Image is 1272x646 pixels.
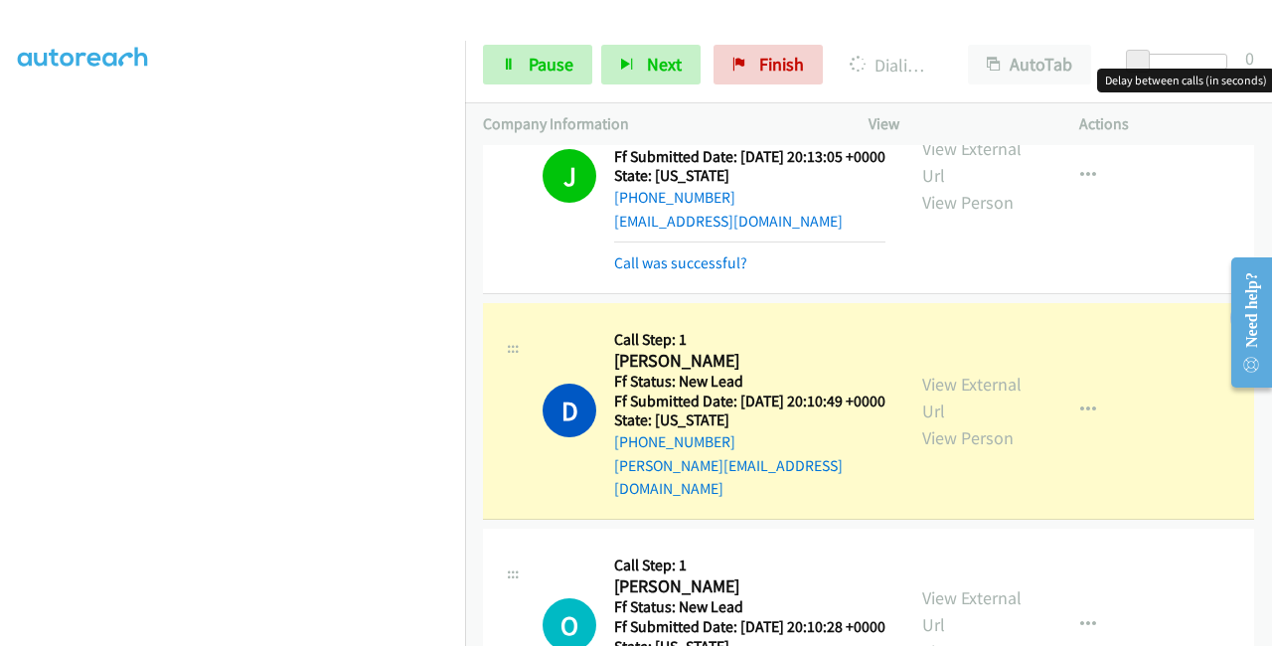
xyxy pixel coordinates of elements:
[614,617,885,637] h5: Ff Submitted Date: [DATE] 20:10:28 +0000
[543,149,596,203] h1: J
[850,52,932,79] p: Dialing [PERSON_NAME]
[614,456,843,499] a: [PERSON_NAME][EMAIL_ADDRESS][DOMAIN_NAME]
[614,330,886,350] h5: Call Step: 1
[614,432,735,451] a: [PHONE_NUMBER]
[614,597,885,617] h5: Ff Status: New Lead
[614,166,885,186] h5: State: [US_STATE]
[614,147,885,167] h5: Ff Submitted Date: [DATE] 20:13:05 +0000
[968,45,1091,84] button: AutoTab
[759,53,804,76] span: Finish
[647,53,682,76] span: Next
[614,253,747,272] a: Call was successful?
[869,112,1043,136] p: View
[614,410,886,430] h5: State: [US_STATE]
[543,384,596,437] h1: D
[614,372,886,392] h5: Ff Status: New Lead
[922,426,1014,449] a: View Person
[614,392,886,411] h5: Ff Submitted Date: [DATE] 20:10:49 +0000
[1245,45,1254,72] div: 0
[614,556,885,575] h5: Call Step: 1
[922,373,1022,422] a: View External Url
[1215,243,1272,402] iframe: Resource Center
[614,350,886,373] h2: [PERSON_NAME]
[922,191,1014,214] a: View Person
[601,45,701,84] button: Next
[614,212,843,231] a: [EMAIL_ADDRESS][DOMAIN_NAME]
[614,575,885,598] h2: [PERSON_NAME]
[922,586,1022,636] a: View External Url
[714,45,823,84] a: Finish
[483,45,592,84] a: Pause
[1079,112,1254,136] p: Actions
[529,53,573,76] span: Pause
[614,188,735,207] a: [PHONE_NUMBER]
[483,112,833,136] p: Company Information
